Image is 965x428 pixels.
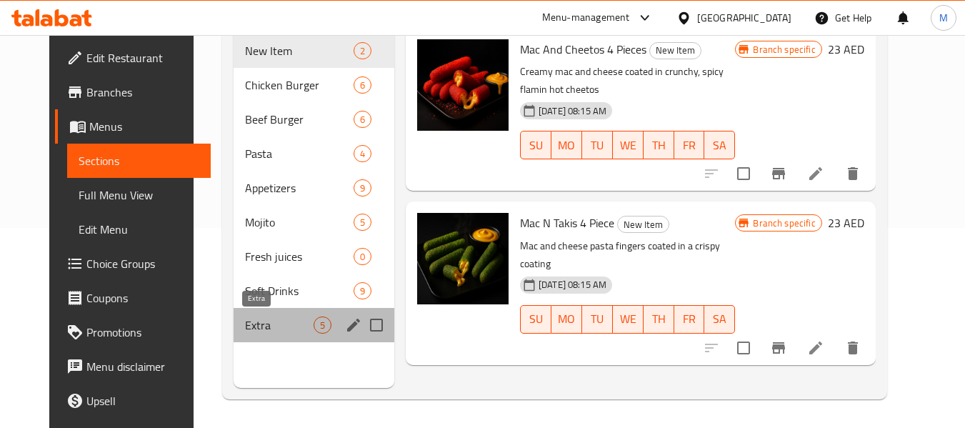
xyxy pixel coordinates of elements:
[354,179,371,196] div: items
[354,113,371,126] span: 6
[245,42,353,59] span: New Item
[354,79,371,92] span: 6
[234,136,394,171] div: Pasta4
[67,144,211,178] a: Sections
[551,305,582,334] button: MO
[542,9,630,26] div: Menu-management
[710,135,729,156] span: SA
[557,135,576,156] span: MO
[807,339,824,357] a: Edit menu item
[86,84,199,101] span: Branches
[761,156,796,191] button: Branch-specific-item
[520,212,614,234] span: Mac N Takis 4 Piece
[674,305,705,334] button: FR
[314,319,331,332] span: 5
[354,248,371,265] div: items
[526,309,546,329] span: SU
[354,282,371,299] div: items
[234,274,394,308] div: Soft Drinks9
[234,28,394,348] nav: Menu sections
[729,333,759,363] span: Select to update
[588,309,607,329] span: TU
[836,156,870,191] button: delete
[533,104,612,118] span: [DATE] 08:15 AM
[939,10,948,26] span: M
[761,331,796,365] button: Branch-specific-item
[704,131,735,159] button: SA
[520,305,551,334] button: SU
[557,309,576,329] span: MO
[234,102,394,136] div: Beef Burger6
[613,305,644,334] button: WE
[613,131,644,159] button: WE
[354,216,371,229] span: 5
[551,131,582,159] button: MO
[674,131,705,159] button: FR
[234,171,394,205] div: Appetizers9
[619,309,638,329] span: WE
[644,131,674,159] button: TH
[354,76,371,94] div: items
[234,34,394,68] div: New Item2
[234,239,394,274] div: Fresh juices0
[245,317,313,334] span: Extra
[354,181,371,195] span: 9
[245,214,353,231] span: Mojito
[828,39,864,59] h6: 23 AED
[680,135,699,156] span: FR
[245,179,353,196] span: Appetizers
[86,324,199,341] span: Promotions
[354,44,371,58] span: 2
[582,305,613,334] button: TU
[729,159,759,189] span: Select to update
[245,145,353,162] span: Pasta
[697,10,791,26] div: [GEOGRAPHIC_DATA]
[79,221,199,238] span: Edit Menu
[245,111,353,128] span: Beef Burger
[55,75,211,109] a: Branches
[245,282,353,299] span: Soft Drinks
[234,308,394,342] div: Extra5edit
[520,63,735,99] p: Creamy mac and cheese coated in crunchy, spicy flamin hot cheetos
[89,118,199,135] span: Menus
[526,135,546,156] span: SU
[649,309,669,329] span: TH
[234,205,394,239] div: Mojito5
[617,216,669,233] div: New Item
[354,145,371,162] div: items
[55,349,211,384] a: Menu disclaimer
[533,278,612,292] span: [DATE] 08:15 AM
[234,68,394,102] div: Chicken Burger6
[79,152,199,169] span: Sections
[354,42,371,59] div: items
[343,314,364,336] button: edit
[520,237,735,273] p: Mac and cheese pasta fingers coated in a crispy coating
[747,217,821,230] span: Branch specific
[747,43,821,56] span: Branch specific
[86,49,199,66] span: Edit Restaurant
[644,305,674,334] button: TH
[354,214,371,231] div: items
[807,165,824,182] a: Edit menu item
[55,384,211,418] a: Upsell
[55,281,211,315] a: Coupons
[86,358,199,375] span: Menu disclaimer
[650,42,701,59] span: New Item
[55,247,211,281] a: Choice Groups
[55,41,211,75] a: Edit Restaurant
[649,42,701,59] div: New Item
[245,76,353,94] span: Chicken Burger
[520,131,551,159] button: SU
[354,284,371,298] span: 9
[836,331,870,365] button: delete
[55,109,211,144] a: Menus
[79,186,199,204] span: Full Menu View
[67,178,211,212] a: Full Menu View
[417,213,509,304] img: Mac N Takis 4 Piece
[354,111,371,128] div: items
[354,147,371,161] span: 4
